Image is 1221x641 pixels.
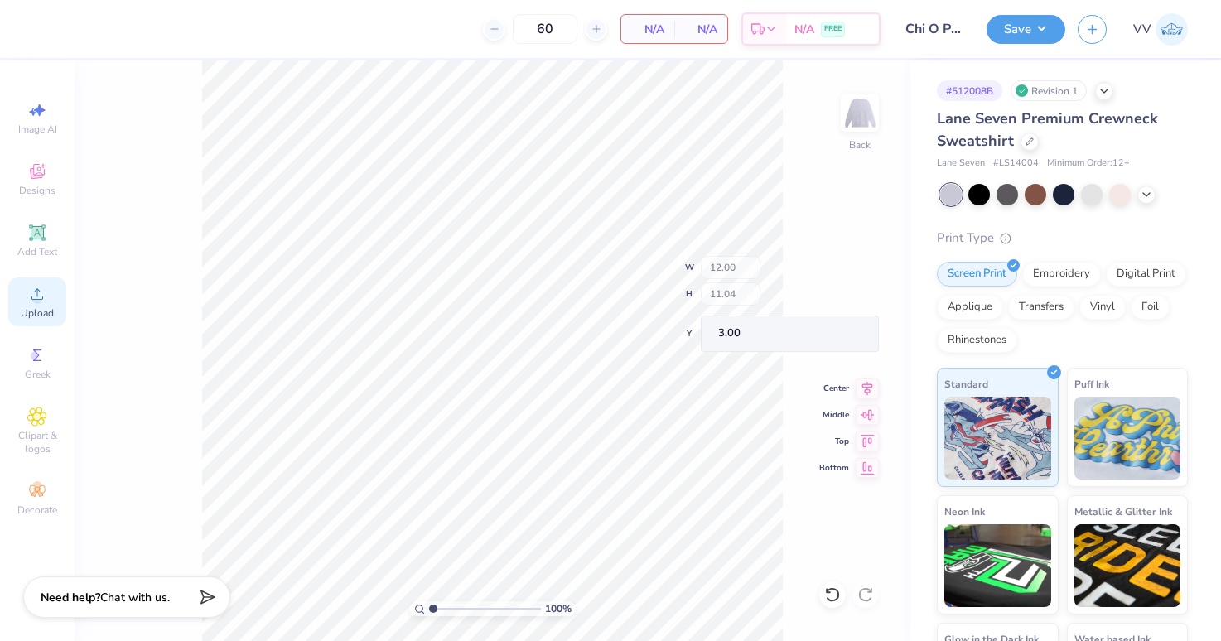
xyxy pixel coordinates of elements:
[937,80,1002,101] div: # 512008B
[545,601,572,616] span: 100 %
[21,306,54,320] span: Upload
[993,157,1039,171] span: # LS14004
[937,108,1158,151] span: Lane Seven Premium Crewneck Sweatshirt
[1074,503,1172,520] span: Metallic & Glitter Ink
[819,383,849,394] span: Center
[1011,80,1087,101] div: Revision 1
[513,14,577,44] input: – –
[937,157,985,171] span: Lane Seven
[937,262,1017,287] div: Screen Print
[937,328,1017,353] div: Rhinestones
[944,524,1051,607] img: Neon Ink
[1131,295,1170,320] div: Foil
[1079,295,1126,320] div: Vinyl
[944,503,985,520] span: Neon Ink
[8,429,66,455] span: Clipart & logos
[1008,295,1074,320] div: Transfers
[100,590,170,605] span: Chat with us.
[19,184,55,197] span: Designs
[1074,524,1181,607] img: Metallic & Glitter Ink
[1133,13,1188,46] a: VV
[17,504,57,517] span: Decorate
[819,462,849,474] span: Bottom
[819,409,849,421] span: Middle
[1022,262,1101,287] div: Embroidery
[944,375,988,393] span: Standard
[684,21,717,38] span: N/A
[17,245,57,258] span: Add Text
[893,12,974,46] input: Untitled Design
[819,436,849,447] span: Top
[631,21,664,38] span: N/A
[987,15,1065,44] button: Save
[18,123,57,136] span: Image AI
[1074,397,1181,480] img: Puff Ink
[1156,13,1188,46] img: Via Villanueva
[937,295,1003,320] div: Applique
[41,590,100,605] strong: Need help?
[1074,375,1109,393] span: Puff Ink
[824,23,842,35] span: FREE
[843,96,876,129] img: Back
[1106,262,1186,287] div: Digital Print
[937,229,1188,248] div: Print Type
[849,137,871,152] div: Back
[1047,157,1130,171] span: Minimum Order: 12 +
[944,397,1051,480] img: Standard
[1133,20,1151,39] span: VV
[25,368,51,381] span: Greek
[794,21,814,38] span: N/A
